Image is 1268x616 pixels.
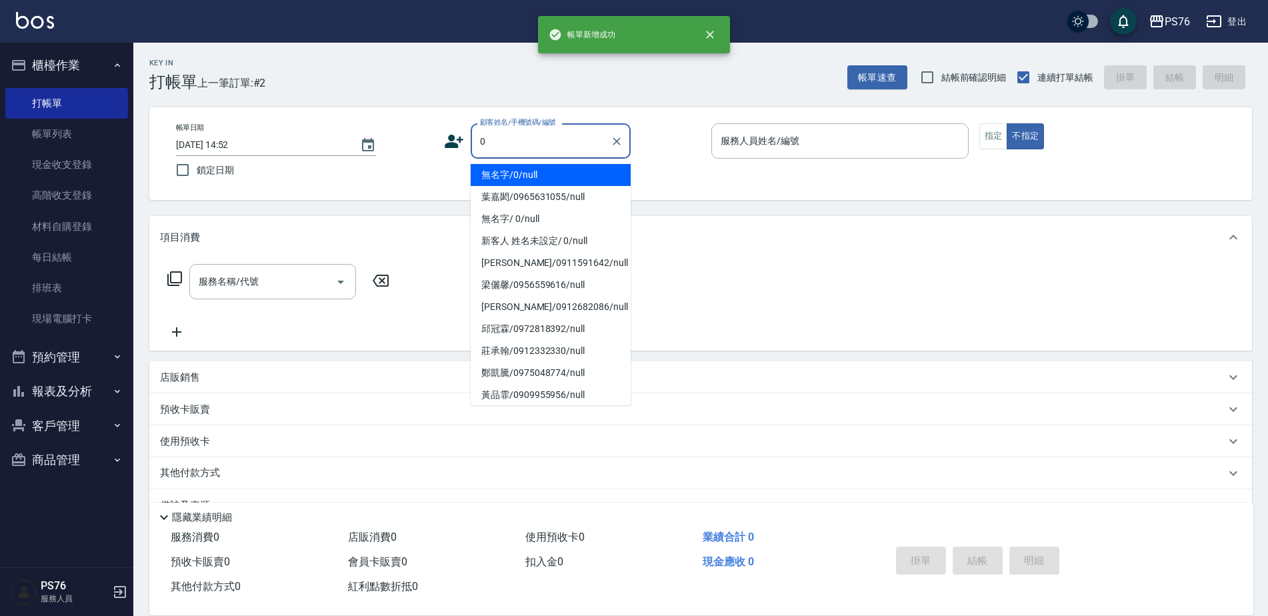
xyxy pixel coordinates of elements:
input: YYYY/MM/DD hh:mm [176,134,347,156]
p: 項目消費 [160,231,200,245]
p: 隱藏業績明細 [172,511,232,525]
span: 業績合計 0 [703,531,754,543]
button: save [1110,8,1137,35]
li: 無名字/ 0/null [471,208,631,230]
div: 店販銷售 [149,361,1252,393]
button: 商品管理 [5,443,128,477]
li: [PERSON_NAME]/0911591642/null [471,252,631,274]
li: 梁儷馨/0956559616/null [471,274,631,296]
div: PS76 [1165,13,1190,30]
p: 其他付款方式 [160,466,227,481]
button: PS76 [1143,8,1195,35]
span: 帳單新增成功 [549,28,615,41]
button: 櫃檯作業 [5,48,128,83]
img: Logo [16,12,54,29]
button: 指定 [979,123,1008,149]
button: Open [330,271,351,293]
span: 鎖定日期 [197,163,234,177]
div: 備註及來源 [149,489,1252,521]
span: 扣入金 0 [525,555,563,568]
button: 報表及分析 [5,374,128,409]
a: 排班表 [5,273,128,303]
button: 客戶管理 [5,409,128,443]
li: 黃品霏/0909955956/null [471,384,631,406]
div: 項目消費 [149,216,1252,259]
li: 葉嘉閎/0965631055/null [471,186,631,208]
span: 紅利點數折抵 0 [348,580,418,593]
span: 結帳前確認明細 [941,71,1007,85]
a: 現金收支登錄 [5,149,128,180]
p: 服務人員 [41,593,109,605]
span: 使用預收卡 0 [525,531,585,543]
span: 上一筆訂單:#2 [197,75,266,91]
a: 材料自購登錄 [5,211,128,242]
img: Person [11,579,37,605]
span: 會員卡販賣 0 [348,555,407,568]
button: close [695,20,725,49]
p: 使用預收卡 [160,435,210,449]
span: 服務消費 0 [171,531,219,543]
div: 其他付款方式 [149,457,1252,489]
button: Clear [607,132,626,151]
li: 新客人 姓名未設定/ 0/null [471,230,631,252]
a: 高階收支登錄 [5,180,128,211]
button: 預約管理 [5,340,128,375]
div: 預收卡販賣 [149,393,1252,425]
a: 帳單列表 [5,119,128,149]
a: 現場電腦打卡 [5,303,128,334]
p: 預收卡販賣 [160,403,210,417]
h3: 打帳單 [149,73,197,91]
h5: PS76 [41,579,109,593]
button: 登出 [1201,9,1252,34]
a: 每日結帳 [5,242,128,273]
label: 帳單日期 [176,123,204,133]
li: 邱冠霖/0972818392/null [471,318,631,340]
button: 帳單速查 [847,65,907,90]
span: 連續打單結帳 [1037,71,1093,85]
li: [PERSON_NAME]/0912682086/null [471,296,631,318]
span: 店販消費 0 [348,531,397,543]
button: 不指定 [1007,123,1044,149]
span: 預收卡販賣 0 [171,555,230,568]
p: 備註及來源 [160,499,210,513]
span: 現金應收 0 [703,555,754,568]
label: 顧客姓名/手機號碼/編號 [480,117,556,127]
button: Choose date, selected date is 2025-08-10 [352,129,384,161]
h2: Key In [149,59,197,67]
a: 打帳單 [5,88,128,119]
li: 莊承翰/0912332330/null [471,340,631,362]
li: 無名字/0/null [471,164,631,186]
p: 店販銷售 [160,371,200,385]
li: 鄭凱騰/0975048774/null [471,362,631,384]
div: 使用預收卡 [149,425,1252,457]
span: 其他付款方式 0 [171,580,241,593]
